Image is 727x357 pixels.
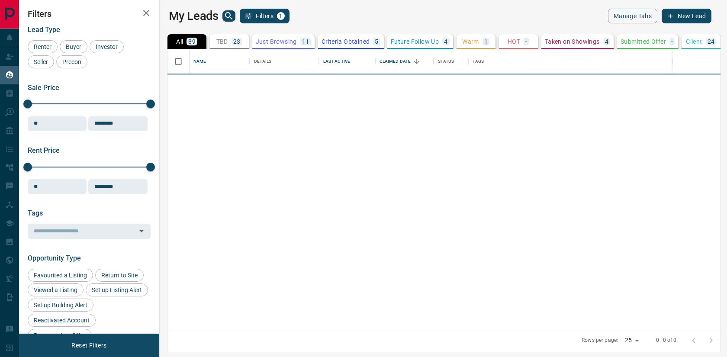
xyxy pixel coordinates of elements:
button: Open [135,225,148,237]
p: 23 [233,39,241,45]
span: Precon [59,58,84,65]
p: Future Follow Up [391,39,439,45]
p: - [525,39,527,45]
span: Seller [31,58,51,65]
div: Favourited a Listing [28,269,93,282]
div: Return to Site [95,269,144,282]
div: Last Active [323,49,350,74]
div: Requested an Offer [28,329,92,342]
span: Return to Site [98,272,141,279]
p: 4 [444,39,447,45]
span: Opportunity Type [28,254,81,262]
span: Lead Type [28,26,60,34]
h2: Filters [28,9,151,19]
span: Set up Listing Alert [89,286,145,293]
button: Reset Filters [66,338,112,353]
p: Criteria Obtained [322,39,370,45]
button: New Lead [662,9,711,23]
div: Tags [473,49,484,74]
p: 4 [605,39,608,45]
button: Sort [411,55,423,68]
div: Last Active [319,49,375,74]
span: Favourited a Listing [31,272,90,279]
div: Investor [90,40,124,53]
span: Reactivated Account [31,317,93,324]
span: Set up Building Alert [31,302,90,309]
button: Filters1 [240,9,290,23]
div: Reactivated Account [28,314,96,327]
div: Set up Building Alert [28,299,93,312]
p: All [176,39,183,45]
div: Set up Listing Alert [86,283,148,296]
span: Buyer [63,43,84,50]
button: search button [222,10,235,22]
p: Submitted Offer [621,39,666,45]
div: Claimed Date [380,49,411,74]
span: Rent Price [28,146,60,154]
div: Status [438,49,454,74]
span: Requested an Offer [31,332,89,339]
div: 25 [621,334,642,347]
p: Warm [462,39,479,45]
p: Client [686,39,702,45]
div: Precon [56,55,87,68]
span: Sale Price [28,84,59,92]
span: Investor [93,43,121,50]
div: Viewed a Listing [28,283,84,296]
button: Manage Tabs [608,9,657,23]
div: Name [189,49,250,74]
p: 5 [375,39,378,45]
div: Buyer [60,40,87,53]
p: - [671,39,673,45]
p: HOT [508,39,520,45]
p: 0–0 of 0 [656,337,676,344]
div: Tags [468,49,683,74]
div: Name [193,49,206,74]
div: Details [250,49,319,74]
div: Claimed Date [375,49,434,74]
span: Viewed a Listing [31,286,80,293]
p: 1 [484,39,488,45]
div: Seller [28,55,54,68]
span: Tags [28,209,43,217]
p: Taken on Showings [545,39,600,45]
span: Renter [31,43,55,50]
p: TBD [216,39,228,45]
div: Details [254,49,272,74]
p: 89 [188,39,196,45]
p: 11 [302,39,309,45]
h1: My Leads [169,9,219,23]
span: 1 [278,13,284,19]
div: Status [434,49,468,74]
p: 24 [708,39,715,45]
p: Rows per page: [582,337,618,344]
p: Just Browsing [256,39,297,45]
div: Renter [28,40,58,53]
